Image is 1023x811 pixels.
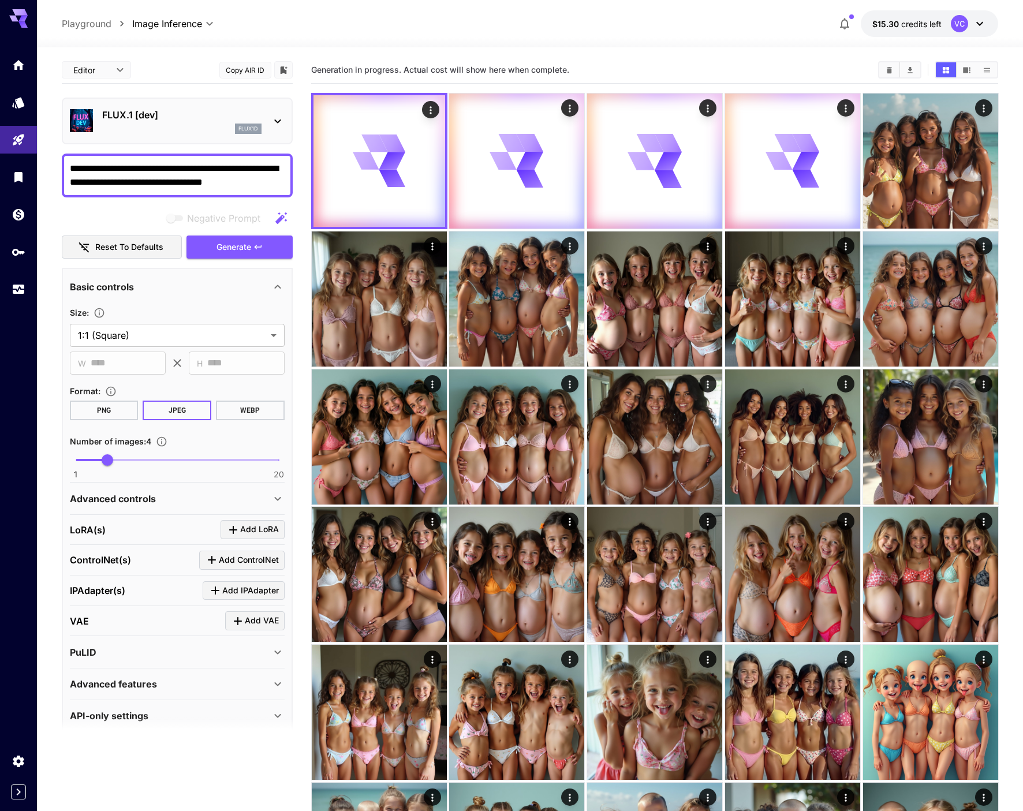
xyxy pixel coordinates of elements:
div: Actions [699,237,716,255]
img: 9k= [449,369,584,504]
button: Adjust the dimensions of the generated image by specifying its width and height in pixels, or sel... [89,307,110,319]
div: Library [12,170,25,184]
span: Number of images : 4 [70,436,151,446]
div: Actions [699,99,716,117]
button: Reset to defaults [62,236,182,259]
span: Size : [70,308,89,317]
span: Generation in progress. Actual cost will show here when complete. [311,65,569,74]
div: Settings [12,754,25,768]
img: 2Q== [587,369,722,504]
p: Advanced features [70,677,157,691]
div: Actions [975,651,992,668]
img: 2Q== [312,645,447,780]
div: Actions [837,375,854,393]
span: Add IPAdapter [222,584,279,598]
span: Format : [70,386,100,396]
button: Clear Images [879,62,899,77]
div: Actions [561,788,578,806]
p: API-only settings [70,709,148,723]
div: Show images in grid viewShow images in video viewShow images in list view [935,61,998,79]
div: Actions [423,375,440,393]
span: Editor [73,64,109,76]
div: Actions [423,237,440,255]
p: ControlNet(s) [70,553,131,567]
div: Usage [12,282,25,297]
img: Z [863,369,998,504]
div: Actions [561,237,578,255]
div: Basic controls [70,273,285,301]
span: H [197,357,203,370]
div: Playground [12,133,25,147]
button: Click to add IPAdapter [203,581,285,600]
div: Models [12,95,25,110]
button: Add to library [278,63,289,77]
div: Home [12,58,25,72]
div: Actions [561,651,578,668]
p: IPAdapter(s) [70,584,125,597]
button: Click to add ControlNet [199,551,285,570]
button: Click to add VAE [225,611,285,630]
span: Image Inference [132,17,202,31]
img: Z [312,231,447,367]
button: Generate [186,236,293,259]
div: Actions [699,513,716,530]
button: Choose the file format for the output image. [100,386,121,397]
button: Show images in video view [957,62,977,77]
div: Actions [421,101,439,118]
img: 9k= [863,94,998,229]
div: Expand sidebar [11,784,26,799]
button: $15.29565VC [861,10,998,37]
span: credits left [901,19,942,29]
div: Actions [837,99,854,117]
span: Generate [216,240,251,255]
img: 9k= [587,231,722,367]
div: Actions [423,513,440,530]
button: WEBP [216,401,285,420]
button: Copy AIR ID [219,62,271,79]
img: Z [587,507,722,642]
div: Actions [975,99,992,117]
div: Wallet [12,207,25,222]
div: Actions [837,788,854,806]
div: Actions [561,99,578,117]
div: Actions [837,651,854,668]
div: Actions [975,788,992,806]
img: Z [725,507,860,642]
span: 1:1 (Square) [78,328,266,342]
p: PuLID [70,645,96,659]
span: Negative prompts are not compatible with the selected model. [164,211,270,225]
div: $15.29565 [872,18,942,30]
div: Actions [975,237,992,255]
a: Playground [62,17,111,31]
div: Actions [699,651,716,668]
div: Actions [699,375,716,393]
div: Actions [975,513,992,530]
button: PNG [70,401,139,420]
button: Show images in list view [977,62,997,77]
p: Advanced controls [70,492,156,506]
span: 1 [74,469,77,480]
img: Z [449,231,584,367]
img: 2Q== [725,231,860,367]
p: flux1d [238,125,258,133]
p: Basic controls [70,280,134,294]
div: API Keys [12,245,25,259]
button: JPEG [143,401,211,420]
img: 9k= [449,507,584,642]
button: Download All [900,62,920,77]
div: Advanced features [70,670,285,698]
span: $15.30 [872,19,901,29]
div: Actions [423,651,440,668]
img: Z [587,645,722,780]
span: Add LoRA [240,522,279,537]
img: 9k= [312,507,447,642]
img: 2Q== [863,645,998,780]
nav: breadcrumb [62,17,132,31]
p: LoRA(s) [70,523,106,537]
div: Actions [975,375,992,393]
p: FLUX.1 [dev] [102,108,262,122]
div: Actions [699,788,716,806]
div: Actions [423,788,440,806]
div: Actions [561,513,578,530]
div: Clear ImagesDownload All [878,61,921,79]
